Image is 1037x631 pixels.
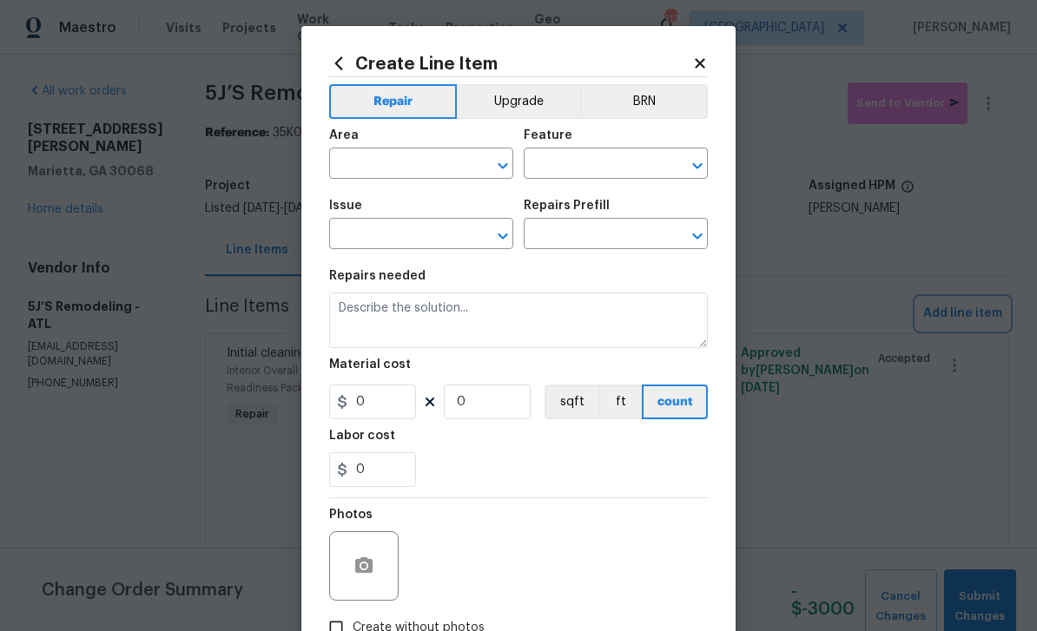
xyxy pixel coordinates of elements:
[329,509,373,521] h5: Photos
[685,154,710,178] button: Open
[329,200,362,212] h5: Issue
[329,129,359,141] h5: Area
[329,54,692,73] h2: Create Line Item
[545,385,598,419] button: sqft
[329,270,426,282] h5: Repairs needed
[491,154,515,178] button: Open
[329,84,457,119] button: Repair
[685,224,710,248] button: Open
[457,84,581,119] button: Upgrade
[524,200,610,212] h5: Repairs Prefill
[329,358,411,371] h5: Material cost
[598,385,642,419] button: ft
[642,385,708,419] button: count
[580,84,708,119] button: BRN
[329,430,395,442] h5: Labor cost
[491,224,515,248] button: Open
[524,129,572,141] h5: Feature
